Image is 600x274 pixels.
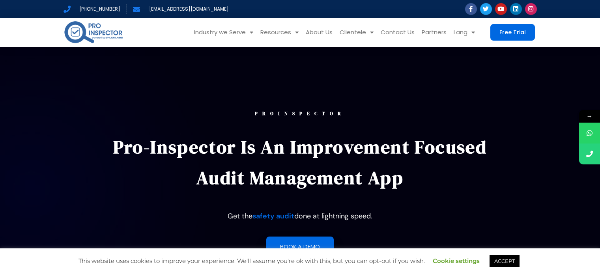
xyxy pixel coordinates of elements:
[102,111,499,116] div: PROINSPECTOR
[377,18,418,47] a: Contact Us
[490,255,520,267] a: ACCEPT
[133,4,229,14] a: [EMAIL_ADDRESS][DOMAIN_NAME]
[490,24,535,41] a: Free Trial
[64,20,124,45] img: pro-inspector-logo
[102,209,499,223] p: Get the done at lightning speed.
[77,4,120,14] span: [PHONE_NUMBER]
[252,211,294,221] a: safety audit
[79,257,521,265] span: This website uses cookies to improve your experience. We'll assume you're ok with this, but you c...
[257,18,302,47] a: Resources
[433,257,480,265] a: Cookie settings
[136,18,479,47] nav: Menu
[418,18,450,47] a: Partners
[579,110,600,123] span: →
[266,237,334,257] a: Book a demo
[102,132,499,193] p: Pro-Inspector is an improvement focused audit management app
[499,30,526,35] span: Free Trial
[302,18,336,47] a: About Us
[191,18,257,47] a: Industry we Serve
[280,244,320,250] span: Book a demo
[450,18,479,47] a: Lang
[147,4,229,14] span: [EMAIL_ADDRESS][DOMAIN_NAME]
[336,18,377,47] a: Clientele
